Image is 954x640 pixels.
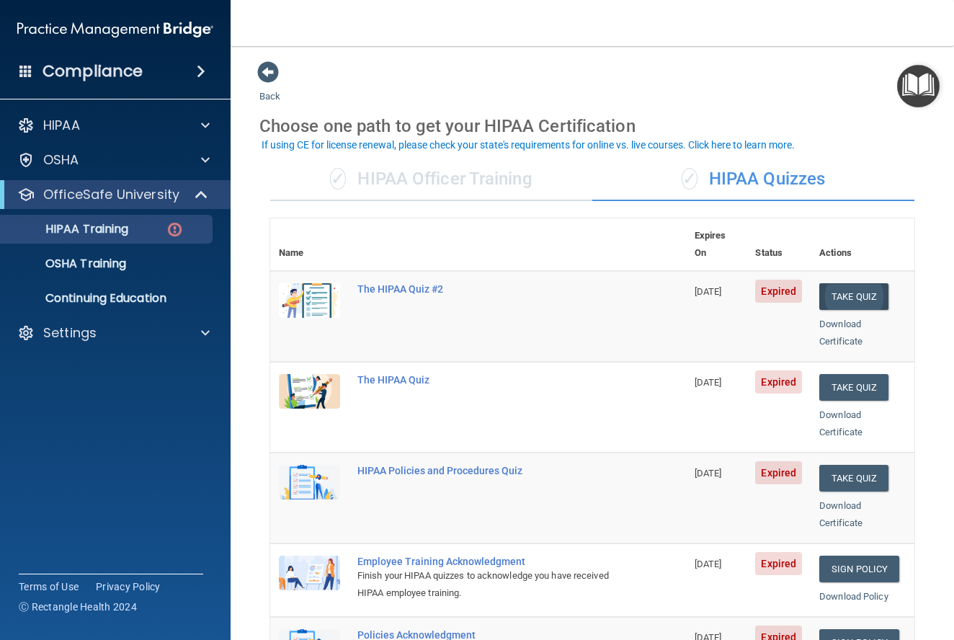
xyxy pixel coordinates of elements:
span: Ⓒ Rectangle Health 2024 [19,600,137,614]
th: Status [746,218,811,271]
a: OSHA [17,151,210,169]
div: HIPAA Policies and Procedures Quiz [357,465,614,476]
div: HIPAA Officer Training [270,158,592,201]
a: Privacy Policy [96,579,161,594]
div: Finish your HIPAA quizzes to acknowledge you have received HIPAA employee training. [357,567,614,602]
button: Take Quiz [819,465,888,492]
button: Open Resource Center [897,65,940,107]
button: If using CE for license renewal, please check your state's requirements for online vs. live cours... [259,138,797,152]
button: Take Quiz [819,283,888,310]
div: If using CE for license renewal, please check your state's requirements for online vs. live cours... [262,140,795,150]
span: Expired [755,370,802,394]
p: HIPAA [43,117,80,134]
th: Name [270,218,349,271]
span: [DATE] [695,559,722,569]
a: Download Certificate [819,500,862,528]
p: OSHA [43,151,79,169]
th: Expires On [686,218,747,271]
a: Download Certificate [819,319,862,347]
a: Download Certificate [819,409,862,437]
a: Terms of Use [19,579,79,594]
div: The HIPAA Quiz [357,374,614,386]
img: danger-circle.6113f641.png [166,221,184,239]
a: Back [259,74,280,102]
p: OfficeSafe University [43,186,179,203]
div: HIPAA Quizzes [592,158,914,201]
div: The HIPAA Quiz #2 [357,283,614,295]
img: PMB logo [17,15,213,44]
div: Choose one path to get your HIPAA Certification [259,105,925,147]
span: Expired [755,461,802,484]
p: Settings [43,324,97,342]
span: ✓ [330,168,346,190]
button: Take Quiz [819,374,888,401]
p: HIPAA Training [9,222,128,236]
span: Expired [755,280,802,303]
th: Actions [811,218,914,271]
div: Employee Training Acknowledgment [357,556,614,567]
p: Continuing Education [9,291,206,306]
span: [DATE] [695,377,722,388]
a: Settings [17,324,210,342]
span: [DATE] [695,468,722,479]
span: [DATE] [695,286,722,297]
a: OfficeSafe University [17,186,209,203]
iframe: Drift Widget Chat Controller [705,538,937,595]
p: OSHA Training [9,257,126,271]
a: HIPAA [17,117,210,134]
h4: Compliance [43,61,143,81]
a: Download Policy [819,591,888,602]
span: ✓ [682,168,697,190]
